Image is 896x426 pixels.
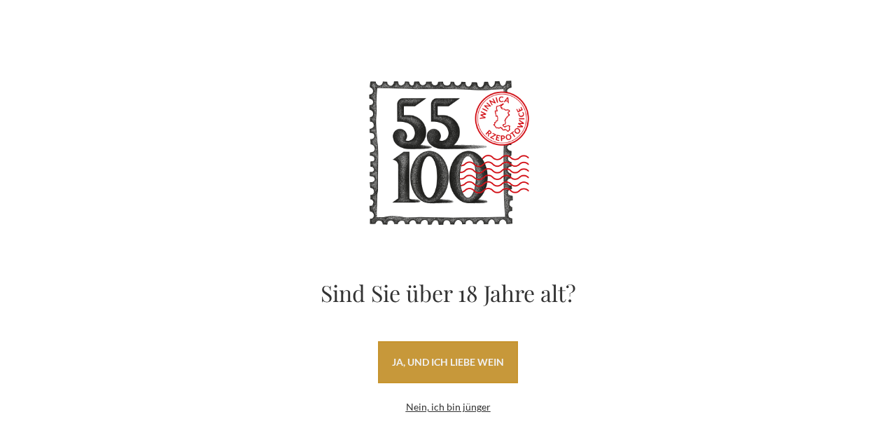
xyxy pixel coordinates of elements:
[321,277,576,308] font: Sind Sie über 18 Jahre alt?
[364,70,532,238] img: 55-100 Logotyp – Briefmarke mit dem Code 55-100 im Inneren
[378,341,518,383] a: ja, und ich liebe Wein
[406,401,491,413] a: Nein, ich bin jünger
[392,356,504,368] font: ja, und ich liebe Wein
